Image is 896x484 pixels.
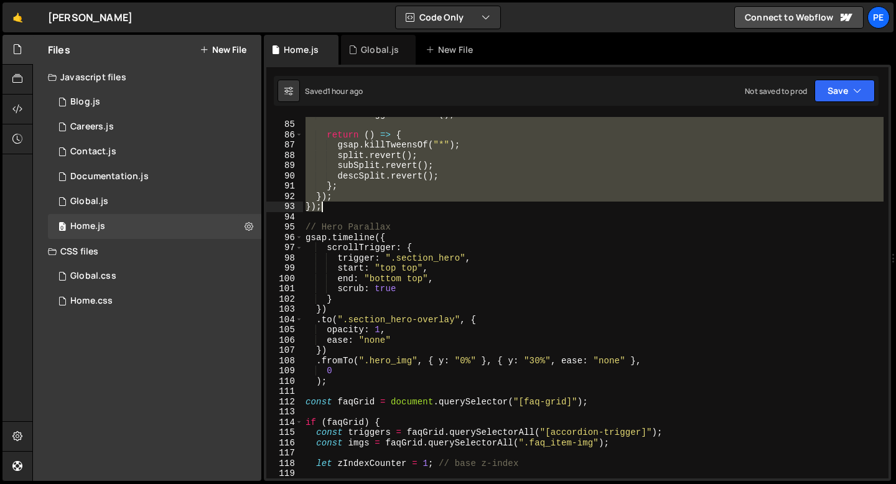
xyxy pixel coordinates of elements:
div: 108 [266,356,303,366]
div: 95 [266,222,303,233]
div: 118 [266,458,303,469]
div: 100 [266,274,303,284]
h2: Files [48,43,70,57]
button: Code Only [396,6,500,29]
div: Saved [305,86,363,96]
div: Global.css [70,271,116,282]
div: 93 [266,202,303,212]
div: 96 [266,233,303,243]
div: New File [426,44,478,56]
div: 86 [266,130,303,141]
div: CSS files [33,239,261,264]
div: 85 [266,119,303,130]
span: 0 [58,223,66,233]
div: 107 [266,345,303,356]
div: Home.js [70,221,105,232]
div: 17084/47047.js [48,214,261,239]
div: Javascript files [33,65,261,90]
a: Pe [867,6,890,29]
div: 97 [266,243,303,253]
a: Connect to Webflow [734,6,864,29]
div: Blog.js [70,96,100,108]
div: Documentation.js [70,171,149,182]
div: 91 [266,181,303,192]
div: 88 [266,151,303,161]
div: 101 [266,284,303,294]
div: Global.js [361,44,399,56]
div: 115 [266,427,303,438]
div: 111 [266,386,303,397]
div: 106 [266,335,303,346]
a: 🤙 [2,2,33,32]
div: 116 [266,438,303,449]
div: 87 [266,140,303,151]
div: 94 [266,212,303,223]
div: 17084/47227.js [48,164,261,189]
div: Contact.js [70,146,116,157]
div: 17084/47191.js [48,139,261,164]
div: 89 [266,161,303,171]
div: Home.js [284,44,319,56]
div: [PERSON_NAME] [48,10,133,25]
div: 105 [266,325,303,335]
button: New File [200,45,246,55]
div: 109 [266,366,303,376]
div: 98 [266,253,303,264]
div: 103 [266,304,303,315]
div: 110 [266,376,303,387]
div: 104 [266,315,303,325]
div: 1 hour ago [327,86,363,96]
div: 99 [266,263,303,274]
div: 17084/47048.js [48,189,261,214]
div: Careers.js [70,121,114,133]
div: 92 [266,192,303,202]
div: 17084/47049.css [48,289,261,314]
div: 117 [266,448,303,458]
div: 17084/47187.js [48,114,261,139]
div: 17084/47050.css [48,264,261,289]
div: 90 [266,171,303,182]
button: Save [814,80,875,102]
div: 114 [266,417,303,428]
div: Home.css [70,296,113,307]
div: 102 [266,294,303,305]
div: 119 [266,468,303,479]
div: 17084/47211.js [48,90,261,114]
div: 113 [266,407,303,417]
div: Global.js [70,196,108,207]
div: 112 [266,397,303,407]
div: Not saved to prod [745,86,807,96]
